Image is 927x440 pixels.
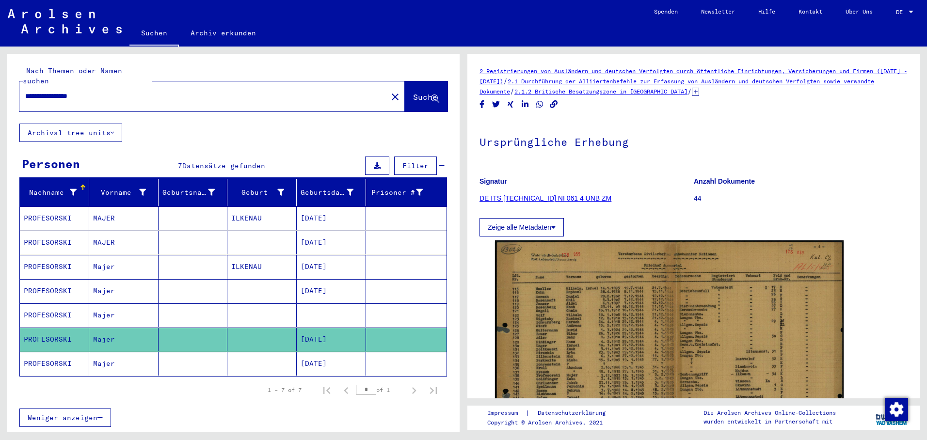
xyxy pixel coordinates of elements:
div: Geburtsdatum [301,188,353,198]
p: Copyright © Arolsen Archives, 2021 [487,418,617,427]
mat-cell: [DATE] [297,352,366,376]
button: Share on Twitter [491,98,501,110]
mat-header-cell: Geburtsname [159,179,228,206]
span: Weniger anzeigen [28,413,97,422]
mat-cell: [DATE] [297,255,366,279]
div: Personen [22,155,80,173]
a: Datenschutzerklärung [530,408,617,418]
mat-header-cell: Vorname [89,179,159,206]
mat-cell: ILKENAU [227,255,297,279]
div: Prisoner # [370,185,435,200]
mat-header-cell: Prisoner # [366,179,447,206]
span: Datensätze gefunden [182,161,265,170]
a: DE ITS [TECHNICAL_ID] NI 061 4 UNB ZM [479,194,611,202]
span: / [510,87,514,95]
div: | [487,408,617,418]
span: Suche [413,92,437,102]
mat-cell: [DATE] [297,279,366,303]
button: Previous page [336,380,356,400]
img: yv_logo.png [874,405,910,429]
mat-header-cell: Geburt‏ [227,179,297,206]
img: Arolsen_neg.svg [8,9,122,33]
mat-label: Nach Themen oder Namen suchen [23,66,122,85]
b: Anzahl Dokumente [694,177,755,185]
div: Zustimmung ändern [884,397,908,421]
div: Prisoner # [370,188,423,198]
button: Share on WhatsApp [535,98,545,110]
span: DE [896,9,907,16]
span: / [687,87,692,95]
button: Filter [394,157,437,175]
mat-cell: [DATE] [297,328,366,351]
mat-cell: MAJER [89,206,159,230]
img: Zustimmung ändern [885,398,908,421]
mat-cell: Majer [89,255,159,279]
button: Share on LinkedIn [520,98,530,110]
mat-cell: PROFESORSKI [20,328,89,351]
h1: Ursprüngliche Erhebung [479,120,908,162]
a: 2.1.2 Britische Besatzungszone in [GEOGRAPHIC_DATA] [514,88,687,95]
mat-cell: PROFESORSKI [20,231,89,254]
mat-header-cell: Geburtsdatum [297,179,366,206]
button: Last page [424,380,443,400]
button: Suche [405,81,448,111]
span: / [503,77,508,85]
button: Zeige alle Metadaten [479,218,564,236]
div: Geburt‏ [231,185,296,200]
mat-header-cell: Nachname [20,179,89,206]
b: Signatur [479,177,507,185]
mat-cell: [DATE] [297,231,366,254]
button: Share on Facebook [477,98,487,110]
div: Nachname [24,185,89,200]
button: Copy link [549,98,559,110]
button: Clear [385,87,405,106]
mat-cell: MAJER [89,231,159,254]
div: 1 – 7 of 7 [268,386,302,394]
div: Geburtsname [162,185,227,200]
div: Nachname [24,188,77,198]
div: Geburtsname [162,188,215,198]
button: First page [317,380,336,400]
mat-cell: Majer [89,279,159,303]
mat-cell: ILKENAU [227,206,297,230]
div: Geburt‏ [231,188,284,198]
button: Share on Xing [506,98,516,110]
a: Archiv erkunden [179,21,268,45]
p: Die Arolsen Archives Online-Collections [703,409,836,417]
p: wurden entwickelt in Partnerschaft mit [703,417,836,426]
button: Weniger anzeigen [19,409,111,427]
div: Geburtsdatum [301,185,366,200]
a: Suchen [129,21,179,47]
a: Impressum [487,408,526,418]
mat-cell: PROFESORSKI [20,303,89,327]
mat-cell: Majer [89,303,159,327]
mat-cell: Majer [89,328,159,351]
mat-cell: PROFESORSKI [20,255,89,279]
button: Archival tree units [19,124,122,142]
p: 44 [694,193,908,204]
mat-icon: close [389,91,401,103]
mat-cell: [DATE] [297,206,366,230]
span: Filter [402,161,429,170]
button: Next page [404,380,424,400]
mat-cell: Majer [89,352,159,376]
mat-cell: PROFESORSKI [20,352,89,376]
span: 7 [178,161,182,170]
div: Vorname [93,188,146,198]
div: of 1 [356,385,404,394]
mat-cell: PROFESORSKI [20,206,89,230]
a: 2 Registrierungen von Ausländern und deutschen Verfolgten durch öffentliche Einrichtungen, Versic... [479,67,907,85]
div: Vorname [93,185,158,200]
a: 2.1 Durchführung der Alliiertenbefehle zur Erfassung von Ausländern und deutschen Verfolgten sowi... [479,78,874,95]
mat-cell: PROFESORSKI [20,279,89,303]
